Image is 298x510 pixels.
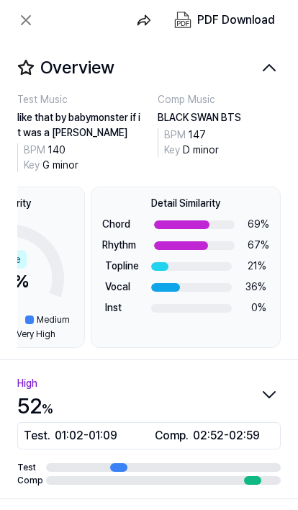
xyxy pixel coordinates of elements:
[24,144,45,156] span: BPM
[232,300,266,316] div: 0 %
[17,328,55,341] span: Very High
[105,300,151,316] div: Inst
[102,217,154,232] div: Chord
[158,92,281,107] div: Comp Music
[105,279,151,295] div: Vocal
[151,196,220,211] div: Detail Similarity
[17,474,40,487] div: Comp
[17,110,140,140] div: like that by babymonster if it was a [PERSON_NAME]
[197,11,275,30] div: PDF Download
[24,159,40,171] span: Key
[17,92,140,107] div: Test Music
[232,279,266,295] div: 36 %
[17,461,40,474] div: Test
[164,144,180,156] span: Key
[24,143,78,173] div: 140 G minor
[235,238,269,253] div: 67 %
[174,12,191,29] img: PDF Download
[155,427,274,444] div: Comp .
[42,401,53,416] span: %
[137,13,151,27] img: share
[17,55,114,81] span: Overview
[235,217,269,232] div: 69 %
[17,390,53,422] div: 52
[55,427,117,444] span: 01:02 - 01:09
[158,110,281,125] div: BLACK SWAN BTS
[164,127,219,158] div: 147 D minor
[105,259,151,274] div: Topline
[17,59,35,76] img: overview
[37,313,70,326] span: Medium
[102,238,154,253] div: Rhythm
[193,427,260,444] span: 02:52 - 02:59
[232,259,266,274] div: 21 %
[164,129,186,140] span: BPM
[171,9,278,32] button: PDF Download
[24,427,143,444] div: Test .
[17,375,37,393] div: High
